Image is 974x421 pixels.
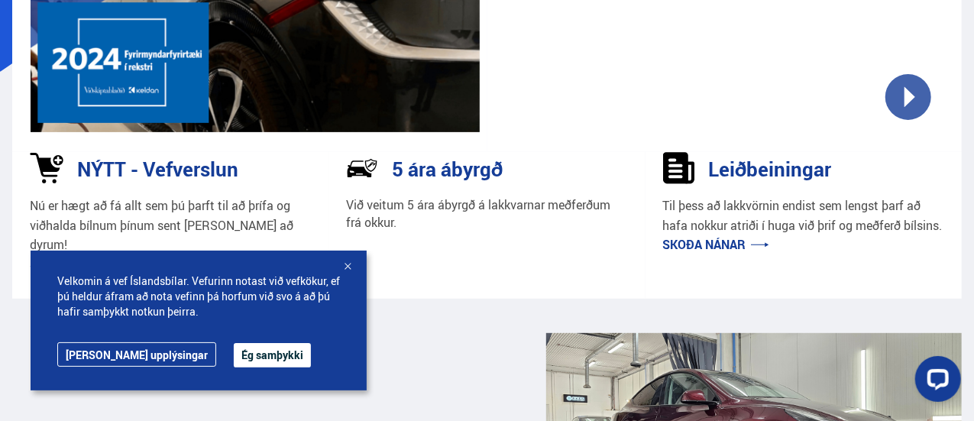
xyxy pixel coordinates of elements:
a: [PERSON_NAME] upplýsingar [57,342,216,367]
a: Skoða nánar [663,236,769,253]
h3: Leiðbeiningar [709,157,832,180]
p: Nú er hægt að fá allt sem þú þarft til að þrífa og viðhalda bílnum þínum sent [PERSON_NAME] að dy... [30,196,311,255]
button: Ég samþykki [234,343,311,368]
h3: NÝTT - Vefverslun [77,157,238,180]
h3: 5 ára ábyrgð [392,157,503,180]
p: Við veitum 5 ára ábyrgð á lakkvarnar meðferðum frá okkur. [346,196,627,232]
span: Velkomin á vef Íslandsbílar. Vefurinn notast við vefkökur, ef þú heldur áfram að nota vefinn þá h... [57,274,340,319]
img: 1kVRZhkadjUD8HsE.svg [30,152,63,184]
p: Til þess að lakkvörnin endist sem lengst þarf að hafa nokkur atriði í huga við þrif og meðferð bí... [663,196,944,235]
img: NP-R9RrMhXQFCiaa.svg [346,152,378,184]
img: sDldwouBCQTERH5k.svg [663,152,695,184]
iframe: LiveChat chat widget [903,350,967,414]
a: Skoða vefverslun [30,256,171,273]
